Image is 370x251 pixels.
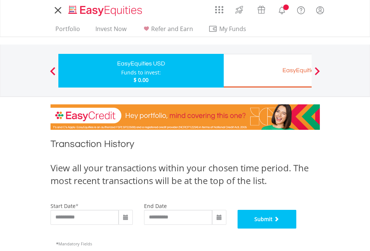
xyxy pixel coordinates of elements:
[56,241,92,247] span: Mandatory Fields
[208,24,257,34] span: My Funds
[250,2,272,16] a: Vouchers
[310,71,325,78] button: Next
[238,210,297,229] button: Submit
[255,4,267,16] img: vouchers-v2.svg
[144,202,167,209] label: end date
[139,25,196,37] a: Refer and Earn
[134,76,149,83] span: $ 0.00
[51,202,76,209] label: start date
[67,4,145,17] img: EasyEquities_Logo.png
[233,4,245,16] img: thrive-v2.svg
[92,25,129,37] a: Invest Now
[51,162,320,187] div: View all your transactions within your chosen time period. The most recent transactions will be a...
[45,71,60,78] button: Previous
[272,2,291,17] a: Notifications
[210,2,228,14] a: AppsGrid
[65,2,145,17] a: Home page
[291,2,311,17] a: FAQ's and Support
[215,6,223,14] img: grid-menu-icon.svg
[311,2,330,18] a: My Profile
[52,25,83,37] a: Portfolio
[51,104,320,130] img: EasyCredit Promotion Banner
[63,58,219,69] div: EasyEquities USD
[121,69,161,76] div: Funds to invest:
[151,25,193,33] span: Refer and Earn
[51,137,320,154] h1: Transaction History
